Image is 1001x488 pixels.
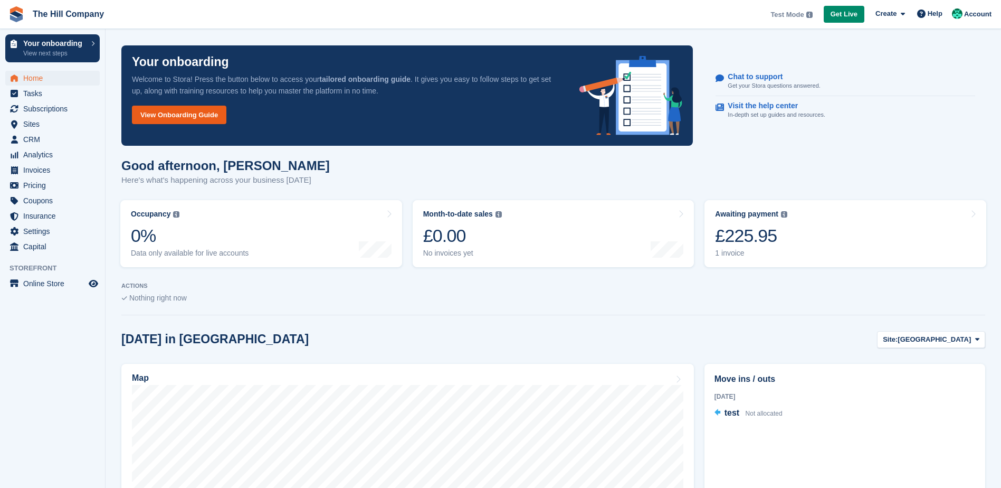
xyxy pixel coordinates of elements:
[121,158,330,173] h1: Good afternoon, [PERSON_NAME]
[319,75,411,83] strong: tailored onboarding guide
[5,71,100,86] a: menu
[716,67,975,96] a: Chat to support Get your Stora questions answered.
[132,373,149,383] h2: Map
[724,408,739,417] span: test
[5,276,100,291] a: menu
[23,147,87,162] span: Analytics
[131,249,249,258] div: Data only available for live accounts
[129,294,187,302] span: Nothing right now
[87,277,100,290] a: Preview store
[715,210,778,219] div: Awaiting payment
[9,263,105,274] span: Storefront
[5,193,100,208] a: menu
[23,132,87,147] span: CRM
[23,86,87,101] span: Tasks
[883,334,898,345] span: Site:
[877,331,985,349] button: Site: [GEOGRAPHIC_DATA]
[5,163,100,177] a: menu
[5,239,100,254] a: menu
[770,10,804,20] span: Test Mode
[728,81,820,90] p: Get your Stora questions answered.
[23,163,87,177] span: Invoices
[746,410,783,417] span: Not allocated
[5,86,100,101] a: menu
[23,178,87,193] span: Pricing
[413,200,694,267] a: Month-to-date sales £0.00 No invoices yet
[806,12,813,18] img: icon-info-grey-7440780725fd019a000dd9b08b2336e03edf1995a4989e88bcd33f0948082b44.svg
[5,178,100,193] a: menu
[121,283,985,289] p: ACTIONS
[23,276,87,291] span: Online Store
[132,73,563,97] p: Welcome to Stora! Press the button below to access your . It gives you easy to follow steps to ge...
[714,392,975,401] div: [DATE]
[5,101,100,116] a: menu
[5,224,100,239] a: menu
[781,211,787,218] img: icon-info-grey-7440780725fd019a000dd9b08b2336e03edf1995a4989e88bcd33f0948082b44.svg
[8,6,24,22] img: stora-icon-8386f47178a22dfd0bd8f6a31ec36ba5ce8667c1dd55bd0f319d3a0aa187defe.svg
[5,132,100,147] a: menu
[131,225,249,247] div: 0%
[121,296,127,301] img: blank_slate_check_icon-ba018cac091ee9be17c0a81a6c232d5eb81de652e7a59be601be346b1b6ddf79.svg
[728,101,817,110] p: Visit the help center
[28,5,108,23] a: The Hill Company
[121,332,309,346] h2: [DATE] in [GEOGRAPHIC_DATA]
[121,174,330,186] p: Here's what's happening across your business [DATE]
[952,8,962,19] img: Bradley Hill
[23,224,87,239] span: Settings
[964,9,992,20] span: Account
[132,106,226,124] a: View Onboarding Guide
[173,211,179,218] img: icon-info-grey-7440780725fd019a000dd9b08b2336e03edf1995a4989e88bcd33f0948082b44.svg
[715,225,787,247] div: £225.95
[23,71,87,86] span: Home
[131,210,170,219] div: Occupancy
[23,49,86,58] p: View next steps
[714,373,975,386] h2: Move ins / outs
[714,407,783,420] a: test Not allocated
[23,40,86,47] p: Your onboarding
[5,209,100,223] a: menu
[824,6,864,23] a: Get Live
[120,200,402,267] a: Occupancy 0% Data only available for live accounts
[704,200,986,267] a: Awaiting payment £225.95 1 invoice
[23,117,87,132] span: Sites
[716,96,975,125] a: Visit the help center In-depth set up guides and resources.
[715,249,787,258] div: 1 invoice
[5,117,100,132] a: menu
[23,193,87,208] span: Coupons
[875,8,897,19] span: Create
[898,334,971,345] span: [GEOGRAPHIC_DATA]
[23,209,87,223] span: Insurance
[423,210,493,219] div: Month-to-date sales
[5,34,100,62] a: Your onboarding View next steps
[132,56,229,68] p: Your onboarding
[5,147,100,162] a: menu
[579,56,683,135] img: onboarding-info-6c161a55d2c0e0a8cae90662b2fe09162a5109e8cc188191df67fb4f79e88e88.svg
[728,72,812,81] p: Chat to support
[23,239,87,254] span: Capital
[423,225,502,247] div: £0.00
[495,211,502,218] img: icon-info-grey-7440780725fd019a000dd9b08b2336e03edf1995a4989e88bcd33f0948082b44.svg
[928,8,942,19] span: Help
[728,110,825,119] p: In-depth set up guides and resources.
[23,101,87,116] span: Subscriptions
[831,9,857,20] span: Get Live
[423,249,502,258] div: No invoices yet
